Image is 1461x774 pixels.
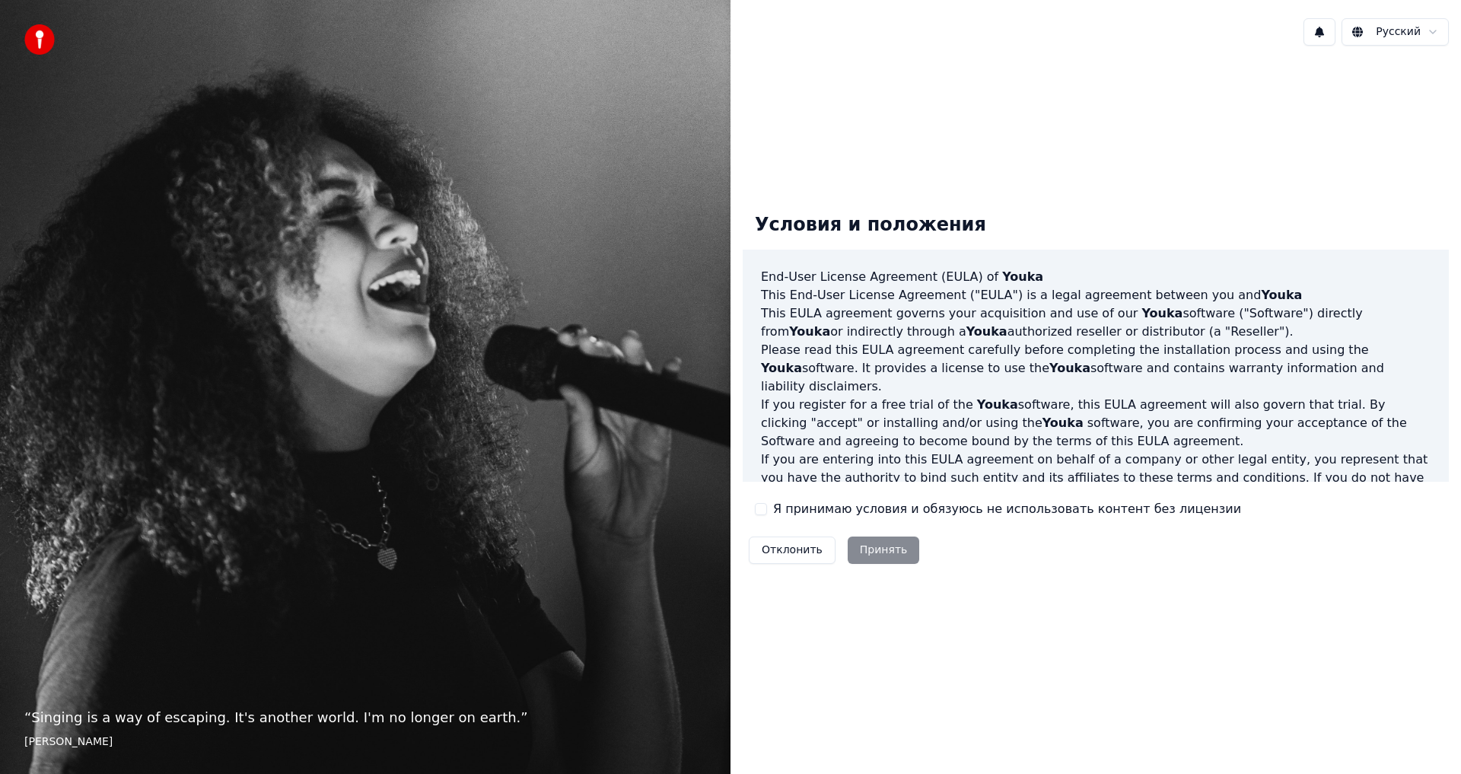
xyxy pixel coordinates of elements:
[24,707,706,728] p: “ Singing is a way of escaping. It's another world. I'm no longer on earth. ”
[1261,288,1302,302] span: Youka
[761,451,1431,524] p: If you are entering into this EULA agreement on behalf of a company or other legal entity, you re...
[761,286,1431,304] p: This End-User License Agreement ("EULA") is a legal agreement between you and
[761,304,1431,341] p: This EULA agreement governs your acquisition and use of our software ("Software") directly from o...
[966,324,1007,339] span: Youka
[761,268,1431,286] h3: End-User License Agreement (EULA) of
[1049,361,1090,375] span: Youka
[977,397,1018,412] span: Youka
[743,201,998,250] div: Условия и положения
[1141,306,1182,320] span: Youka
[773,500,1241,518] label: Я принимаю условия и обязуюсь не использовать контент без лицензии
[761,341,1431,396] p: Please read this EULA agreement carefully before completing the installation process and using th...
[761,396,1431,451] p: If you register for a free trial of the software, this EULA agreement will also govern that trial...
[761,361,802,375] span: Youka
[24,24,55,55] img: youka
[1042,416,1084,430] span: Youka
[789,324,830,339] span: Youka
[749,537,836,564] button: Отклонить
[1002,269,1043,284] span: Youka
[24,734,706,750] footer: [PERSON_NAME]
